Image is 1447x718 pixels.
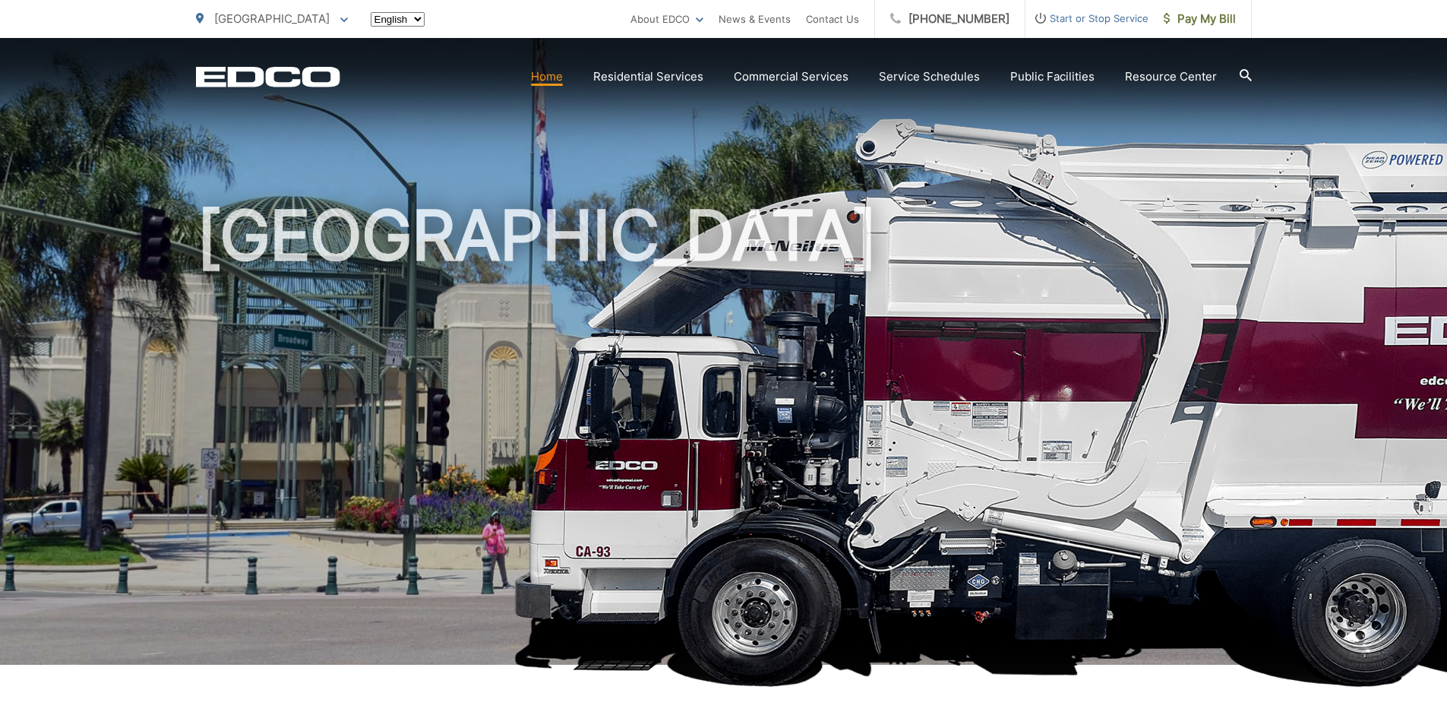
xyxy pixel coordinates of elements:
a: Commercial Services [734,68,848,86]
a: Contact Us [806,10,859,28]
a: Service Schedules [879,68,980,86]
a: Resource Center [1125,68,1217,86]
a: About EDCO [630,10,703,28]
span: [GEOGRAPHIC_DATA] [214,11,330,26]
a: Public Facilities [1010,68,1095,86]
a: Home [531,68,563,86]
a: News & Events [719,10,791,28]
span: Pay My Bill [1164,10,1236,28]
h1: [GEOGRAPHIC_DATA] [196,198,1252,678]
a: EDCD logo. Return to the homepage. [196,66,340,87]
a: Residential Services [593,68,703,86]
select: Select a language [371,12,425,27]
